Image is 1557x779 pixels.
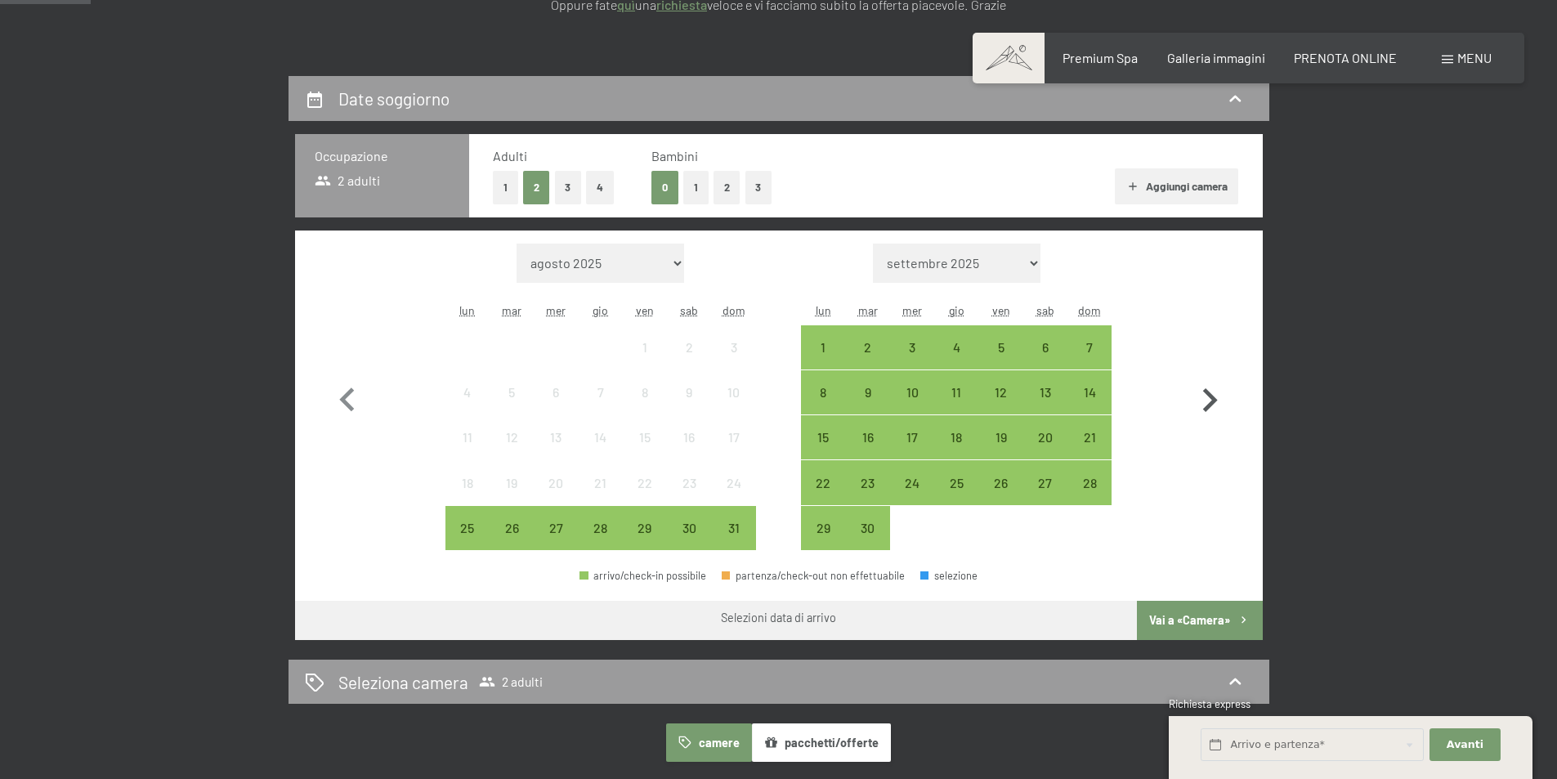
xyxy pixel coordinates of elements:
[491,477,532,517] div: 19
[846,506,890,550] div: arrivo/check-in possibile
[1078,303,1101,317] abbr: domenica
[978,460,1022,504] div: arrivo/check-in possibile
[669,477,709,517] div: 23
[534,506,578,550] div: arrivo/check-in possibile
[651,171,678,204] button: 0
[934,415,978,459] div: arrivo/check-in possibile
[801,460,845,504] div: Mon Sep 22 2025
[936,431,977,472] div: 18
[892,431,933,472] div: 17
[890,460,934,504] div: arrivo/check-in possibile
[667,370,711,414] div: arrivo/check-in non effettuabile
[890,370,934,414] div: arrivo/check-in possibile
[502,303,521,317] abbr: martedì
[934,325,978,369] div: Thu Sep 04 2025
[846,370,890,414] div: arrivo/check-in possibile
[447,522,488,562] div: 25
[1025,431,1066,472] div: 20
[491,522,532,562] div: 26
[667,460,711,504] div: Sat Aug 23 2025
[892,341,933,382] div: 3
[920,571,978,581] div: selezione
[978,325,1022,369] div: Fri Sep 05 2025
[586,171,614,204] button: 4
[623,325,667,369] div: Fri Aug 01 2025
[713,522,754,562] div: 31
[890,415,934,459] div: arrivo/check-in possibile
[490,370,534,414] div: Tue Aug 05 2025
[978,415,1022,459] div: arrivo/check-in possibile
[801,325,845,369] div: Mon Sep 01 2025
[535,522,576,562] div: 27
[534,460,578,504] div: arrivo/check-in non effettuabile
[992,303,1010,317] abbr: venerdì
[980,431,1021,472] div: 19
[978,370,1022,414] div: Fri Sep 12 2025
[1115,168,1238,204] button: Aggiungi camera
[1023,325,1067,369] div: Sat Sep 06 2025
[890,325,934,369] div: Wed Sep 03 2025
[491,431,532,472] div: 12
[858,303,878,317] abbr: martedì
[624,341,665,382] div: 1
[803,431,843,472] div: 15
[721,610,836,626] div: Selezioni data di arrivo
[1023,415,1067,459] div: arrivo/check-in possibile
[535,386,576,427] div: 6
[934,460,978,504] div: arrivo/check-in possibile
[1063,50,1138,65] span: Premium Spa
[338,88,450,109] h2: Date soggiorno
[846,415,890,459] div: arrivo/check-in possibile
[1023,325,1067,369] div: arrivo/check-in possibile
[934,415,978,459] div: Thu Sep 18 2025
[624,477,665,517] div: 22
[579,506,623,550] div: arrivo/check-in possibile
[534,506,578,550] div: Wed Aug 27 2025
[580,522,621,562] div: 28
[490,415,534,459] div: Tue Aug 12 2025
[846,415,890,459] div: Tue Sep 16 2025
[580,431,621,472] div: 14
[803,341,843,382] div: 1
[669,522,709,562] div: 30
[1069,477,1110,517] div: 28
[713,386,754,427] div: 10
[801,370,845,414] div: Mon Sep 08 2025
[892,386,933,427] div: 10
[667,506,711,550] div: Sat Aug 30 2025
[711,415,755,459] div: arrivo/check-in non effettuabile
[667,415,711,459] div: Sat Aug 16 2025
[936,477,977,517] div: 25
[445,506,490,550] div: arrivo/check-in possibile
[523,171,550,204] button: 2
[1023,460,1067,504] div: arrivo/check-in possibile
[534,415,578,459] div: Wed Aug 13 2025
[892,477,933,517] div: 24
[846,370,890,414] div: Tue Sep 09 2025
[667,325,711,369] div: arrivo/check-in non effettuabile
[683,171,709,204] button: 1
[711,506,755,550] div: arrivo/check-in possibile
[846,325,890,369] div: arrivo/check-in possibile
[848,341,888,382] div: 2
[534,370,578,414] div: arrivo/check-in non effettuabile
[1067,325,1112,369] div: Sun Sep 07 2025
[934,370,978,414] div: arrivo/check-in possibile
[722,571,905,581] div: partenza/check-out non effettuabile
[1025,386,1066,427] div: 13
[1067,370,1112,414] div: Sun Sep 14 2025
[801,460,845,504] div: arrivo/check-in possibile
[651,148,698,163] span: Bambini
[623,370,667,414] div: arrivo/check-in non effettuabile
[445,370,490,414] div: arrivo/check-in non effettuabile
[1067,415,1112,459] div: arrivo/check-in possibile
[714,171,740,204] button: 2
[493,171,518,204] button: 1
[636,303,654,317] abbr: venerdì
[459,303,475,317] abbr: lunedì
[667,506,711,550] div: arrivo/check-in possibile
[445,370,490,414] div: Mon Aug 04 2025
[803,477,843,517] div: 22
[623,415,667,459] div: arrivo/check-in non effettuabile
[1023,415,1067,459] div: Sat Sep 20 2025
